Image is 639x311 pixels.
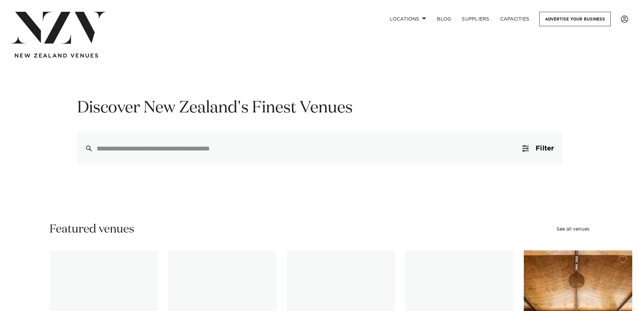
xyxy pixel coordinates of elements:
span: Filter [536,145,554,152]
button: Filter [514,132,562,165]
a: Capacities [495,12,535,26]
img: nzv-logo.png [11,12,106,44]
a: Locations [384,12,432,26]
h2: Featured venues [50,222,134,237]
a: See all venues [556,227,589,232]
h1: Discover New Zealand's Finest Venues [77,98,562,119]
a: Advertise your business [539,12,611,26]
a: SUPPLIERS [456,12,494,26]
img: new-zealand-venues-text.png [15,54,98,58]
a: BLOG [432,12,456,26]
